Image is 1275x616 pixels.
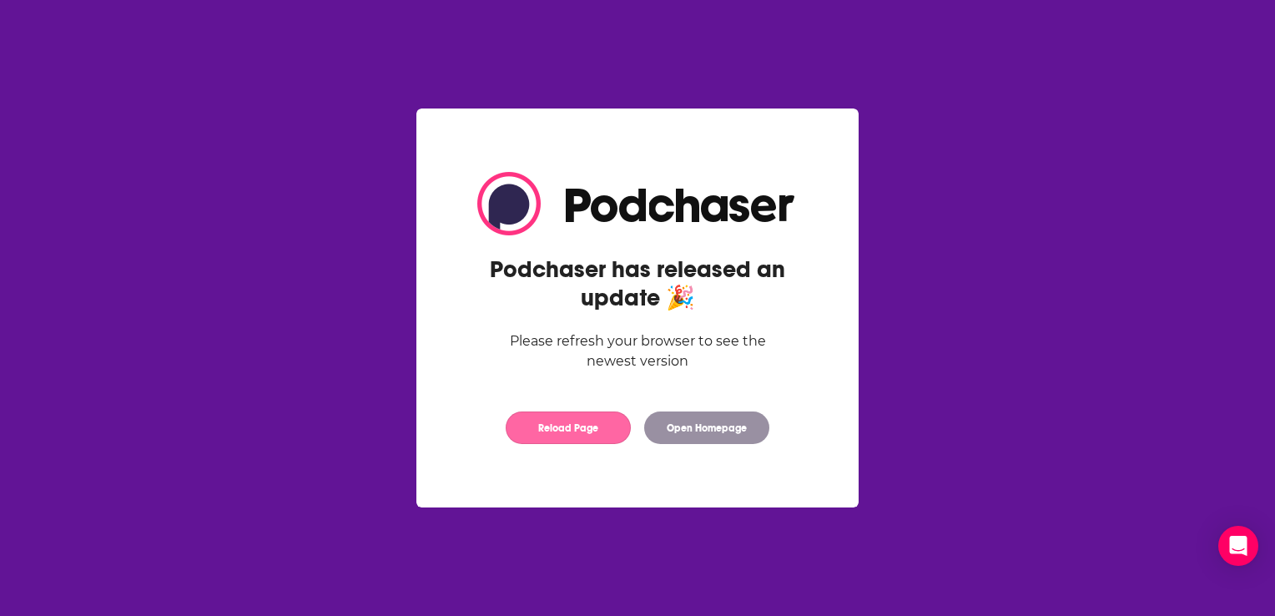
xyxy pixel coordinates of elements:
[1218,526,1258,566] div: Open Intercom Messenger
[644,412,769,444] button: Open Homepage
[477,255,798,312] h2: Podchaser has released an update 🎉
[506,412,631,444] button: Reload Page
[477,172,798,235] img: Logo
[477,331,798,371] div: Please refresh your browser to see the newest version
